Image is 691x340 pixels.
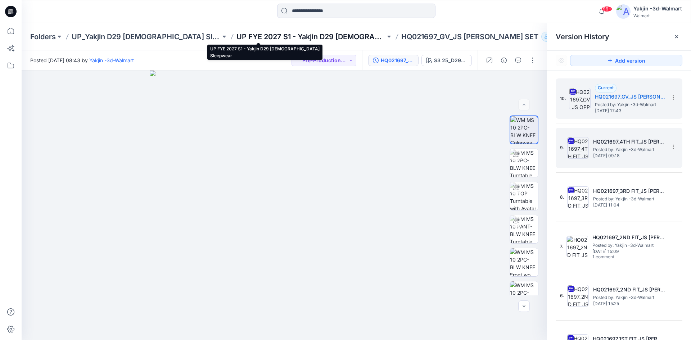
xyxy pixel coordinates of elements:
a: UP_Yakjin D29 [DEMOGRAPHIC_DATA] Sleep [72,32,221,42]
button: S3 25_D29_JS_LEOPARD_RPT_WinterWhite_CW14_KOM rpt W PKT [421,55,472,66]
h5: HQ021697_2ND FIT_JS OPP PJ SET [592,233,664,242]
h5: HQ021697_3RD FIT_JS OPP PJ SET [593,187,665,195]
img: WM MS 10 2PC-BLW KNEE Front wo Avatar [510,248,538,276]
h5: HQ021697_2ND FIT_JS OPP PJ SET [593,285,665,294]
span: Posted by: Yakjin -3d-Walmart [595,101,667,108]
img: WM MS 10 2PC-BLW KNEE Colorway wo Avatar [510,116,538,144]
span: 9. [560,145,564,151]
span: 99+ [601,6,612,12]
span: Posted by: Yakjin -3d-Walmart [593,146,665,153]
img: WM MS 10 PANT-BLW KNEE Turntable with Avatar [510,215,538,243]
button: HQ021697_GV_JS [PERSON_NAME] SET [368,55,419,66]
span: Posted by: Yakjin -3d-Walmart [592,242,664,249]
img: HQ021697_4TH FIT_JS OPP PJ SET [567,137,589,159]
div: S3 25_D29_JS_LEOPARD_RPT_WinterWhite_CW14_KOM rpt W PKT [434,56,467,64]
a: Folders [30,32,56,42]
span: 1 comment [592,254,643,260]
img: eyJhbGciOiJIUzI1NiIsImtpZCI6IjAiLCJzbHQiOiJzZXMiLCJ0eXAiOiJKV1QifQ.eyJkYXRhIjp7InR5cGUiOiJzdG9yYW... [150,71,419,340]
p: HQ021697_GV_JS [PERSON_NAME] SET [401,32,538,42]
button: 30 [541,32,565,42]
img: HQ021697_3RD FIT_JS OPP PJ SET [567,186,589,208]
span: Current [598,85,614,90]
span: 8. [560,194,564,200]
span: [DATE] 15:25 [593,301,665,306]
img: HQ021697_2ND FIT_JS OPP PJ SET [567,285,589,307]
span: [DATE] 17:43 [595,108,667,113]
div: Walmart [633,13,682,18]
img: avatar [616,4,631,19]
span: [DATE] 11:04 [593,203,665,208]
span: Posted by: Yakjin -3d-Walmart [593,195,665,203]
img: WM MS 10 2PC-BLW KNEE Turntable with Avatar [510,149,538,177]
span: 10. [560,95,566,102]
img: WM MS 10 TOP Turntable with Avatar [510,182,538,210]
button: Add version [570,55,682,66]
button: Close [674,34,679,40]
a: UP FYE 2027 S1 - Yakjin D29 [DEMOGRAPHIC_DATA] Sleepwear [236,32,385,42]
img: HQ021697_2ND FIT_JS OPP PJ SET [566,236,588,257]
div: Yakjin -3d-Walmart [633,4,682,13]
span: [DATE] 15:09 [592,249,664,254]
span: 7. [560,243,564,250]
h5: HQ021697_4TH FIT_JS OPP PJ SET [593,137,665,146]
div: HQ021697_GV_JS OPP PJ SET [381,56,414,64]
span: Posted by: Yakjin -3d-Walmart [593,294,665,301]
span: Posted [DATE] 08:43 by [30,56,134,64]
h5: HQ021697_GV_JS OPP PJ SET [595,92,667,101]
span: [DATE] 09:18 [593,153,665,158]
span: 6. [560,293,564,299]
span: Version History [556,32,609,41]
button: Details [498,55,510,66]
img: WM MS 10 2PC-BLW KNEE Hip Side 1 wo Avatar [510,281,538,309]
img: HQ021697_GV_JS OPP PJ SET [569,88,591,109]
button: Show Hidden Versions [556,55,567,66]
a: Yakjin -3d-Walmart [89,57,134,63]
